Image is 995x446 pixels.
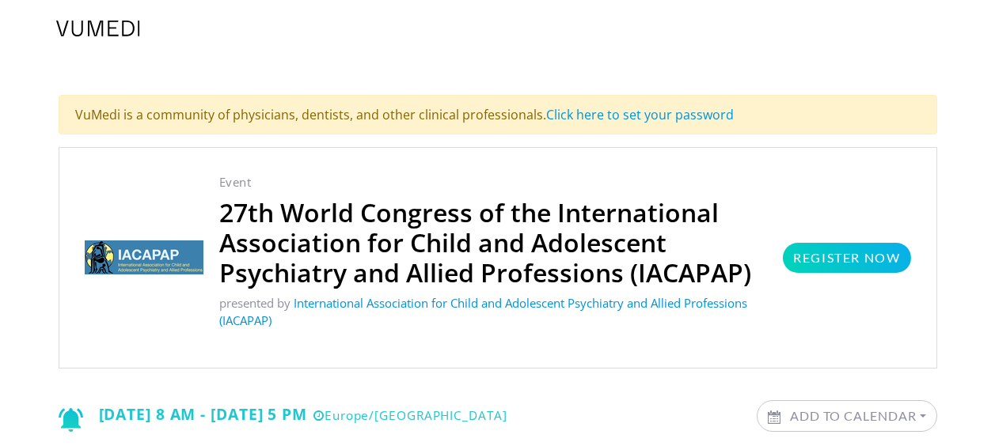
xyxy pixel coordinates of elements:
h2: 27th World Congress of the International Association for Child and Adolescent Psychiatry and Alli... [219,198,768,288]
img: Notification icon [59,408,83,432]
p: Event [219,173,768,191]
p: presented by [219,294,768,330]
a: International Association for Child and Adolescent Psychiatry and Allied Professions (IACAPAP) [219,295,747,329]
div: [DATE] 8 AM - [DATE] 5 PM [59,400,507,432]
a: Register Now [783,243,910,273]
img: Calendar icon [768,410,780,424]
a: Add to Calendar [758,401,936,431]
a: Click here to set your password [546,106,734,123]
small: Europe/[GEOGRAPHIC_DATA] [313,407,507,424]
div: VuMedi is a community of physicians, dentists, and other clinical professionals. [59,95,937,134]
img: VuMedi Logo [56,21,140,36]
img: International Association for Child and Adolescent Psychiatry and Allied Professions (IACAPAP) [85,240,203,274]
